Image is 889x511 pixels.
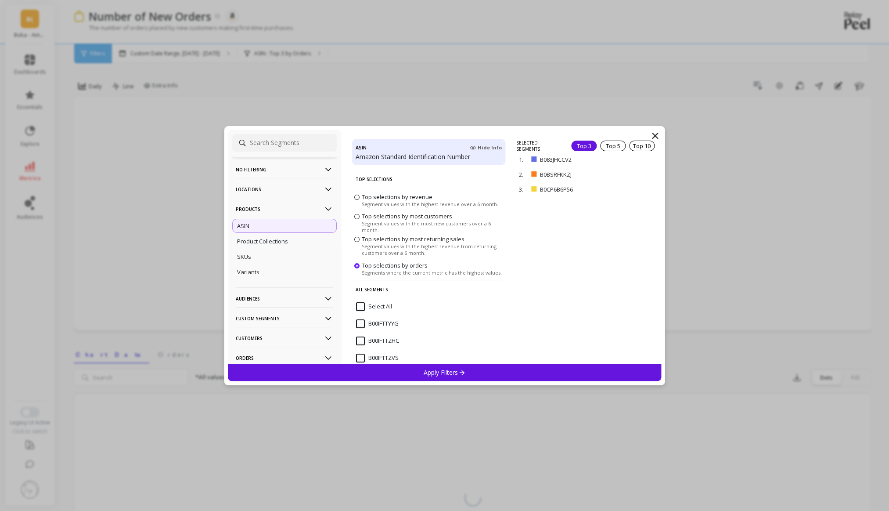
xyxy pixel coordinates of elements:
[362,212,452,220] span: Top selections by most customers
[362,200,498,207] span: Segment values with the highest revenue over a 6 month.
[516,140,561,152] p: SELECTED SEGMENTS
[356,152,502,161] p: Amazon Standard Identification Number
[236,327,333,349] p: Customers
[232,134,337,152] input: Search Segments
[236,287,333,310] p: Audiences
[356,302,392,311] span: Select All
[362,261,428,269] span: Top selections by orders
[236,178,333,200] p: Locations
[629,141,655,151] div: Top 10
[540,185,614,193] p: B0CP6B6P56
[236,347,333,369] p: Orders
[356,337,399,345] span: B00IFTTZHC
[424,368,465,377] p: Apply Filters
[540,156,614,163] p: B083JHCCV2
[540,170,614,178] p: B0BSRFKKZJ
[356,143,367,152] h4: ASIN
[237,222,249,230] p: ASIN
[362,220,503,233] span: Segment values with the most new customers over a 6 month.
[519,185,528,193] p: 3.
[362,235,464,243] span: Top selections by most returning sales
[519,156,528,163] p: 1.
[236,158,333,181] p: No filtering
[362,243,503,256] span: Segment values with the highest revenue from returning customers over a 6 month.
[237,253,251,261] p: SKUs
[236,198,333,220] p: Products
[236,307,333,330] p: Custom Segments
[571,141,597,151] div: Top 3
[356,280,502,299] p: All Segments
[470,144,502,151] span: Hide Info
[356,354,399,362] span: B00IFTTZVS
[237,268,259,276] p: Variants
[362,192,432,200] span: Top selections by revenue
[237,237,288,245] p: Product Collections
[519,170,528,178] p: 2.
[356,319,399,328] span: B00IFTTYYG
[600,141,626,151] div: Top 5
[362,269,502,275] span: Segments where the current metric has the highest values.
[356,170,502,188] p: Top Selections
